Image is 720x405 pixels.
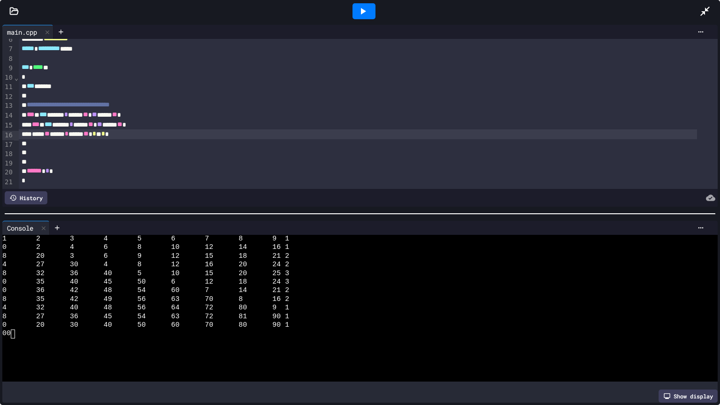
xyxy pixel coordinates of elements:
[2,278,289,286] span: 0 35 40 45 50 6 12 18 24 3
[2,313,289,321] span: 8 27 36 45 54 63 72 81 90 1
[2,270,289,278] span: 8 32 36 40 5 10 15 20 25 3
[4,4,65,60] div: Chat with us now!Close
[2,243,289,252] span: 0 2 4 6 8 10 12 14 16 1
[2,261,289,269] span: 4 27 30 4 8 12 16 20 24 2
[2,252,289,261] span: 8 20 3 6 9 12 15 18 21 2
[2,304,289,312] span: 4 32 40 48 56 64 72 80 9 1
[2,235,289,243] span: 1 2 3 4 5 6 7 8 9 1
[2,321,289,330] span: 0 20 30 40 50 60 70 80 90 1
[2,286,289,295] span: 0 36 42 48 54 60 7 14 21 2
[2,295,289,304] span: 8 35 42 49 56 63 70 8 16 2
